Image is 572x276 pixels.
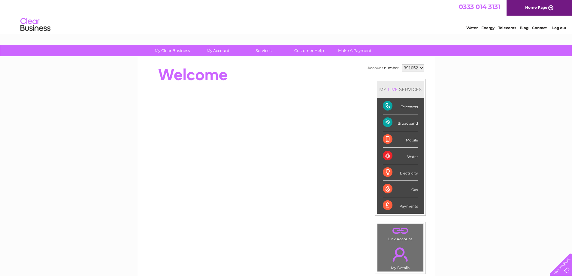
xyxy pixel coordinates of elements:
[383,98,418,114] div: Telecoms
[377,242,424,272] td: My Details
[520,26,528,30] a: Blog
[379,226,422,236] a: .
[239,45,288,56] a: Services
[383,148,418,164] div: Water
[466,26,478,30] a: Water
[20,16,51,34] img: logo.png
[552,26,566,30] a: Log out
[383,181,418,197] div: Gas
[459,3,500,11] a: 0333 014 3131
[284,45,334,56] a: Customer Help
[383,131,418,148] div: Mobile
[498,26,516,30] a: Telecoms
[330,45,380,56] a: Make A Payment
[377,81,424,98] div: MY SERVICES
[379,244,422,265] a: .
[377,224,424,243] td: Link Account
[147,45,197,56] a: My Clear Business
[193,45,243,56] a: My Account
[366,63,400,73] td: Account number
[383,164,418,181] div: Electricity
[383,114,418,131] div: Broadband
[386,86,399,92] div: LIVE
[383,197,418,214] div: Payments
[144,3,428,29] div: Clear Business is a trading name of Verastar Limited (registered in [GEOGRAPHIC_DATA] No. 3667643...
[532,26,547,30] a: Contact
[481,26,495,30] a: Energy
